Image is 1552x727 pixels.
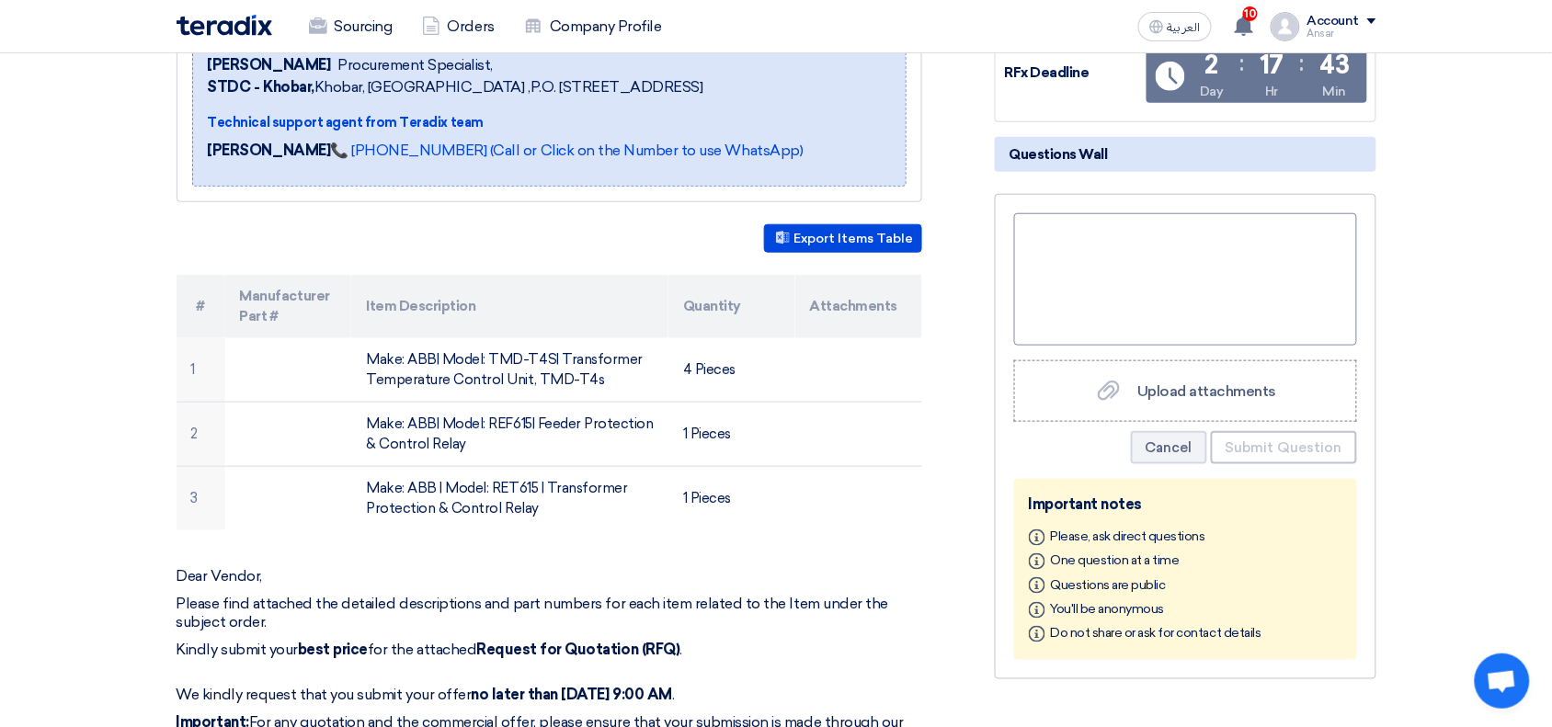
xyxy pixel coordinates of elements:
strong: [PERSON_NAME] [208,142,331,159]
a: Orders [407,6,509,47]
span: Khobar, [GEOGRAPHIC_DATA] ,P.O. [STREET_ADDRESS] [208,76,703,98]
p: Kindly submit your for the attached . [177,641,922,659]
p: Please find attached the detailed descriptions and part numbers for each item related to the Item... [177,595,922,631]
span: Please, ask direct questions [1051,529,1206,545]
td: 1 [177,338,225,403]
div: Open chat [1475,653,1530,709]
div: Account [1307,14,1360,29]
span: You'll be anonymous [1051,602,1165,618]
th: Item Description [351,275,668,338]
span: 10 [1243,6,1258,21]
strong: Request for Quotation (RFQ) [476,641,679,658]
div: RFx Deadline [1005,62,1143,84]
span: Questions Wall [1010,144,1108,165]
div: Ansar [1307,28,1376,39]
div: 2 [1205,52,1219,78]
a: 📞 [PHONE_NUMBER] (Call or Click on the Number to use WhatsApp) [330,142,803,159]
div: 17 [1260,52,1284,78]
img: profile_test.png [1271,12,1300,41]
strong: no later than [DATE] 9:00 AM [471,687,672,704]
button: Export Items Table [764,224,922,253]
span: العربية [1168,21,1201,34]
b: STDC - Khobar, [208,78,314,96]
p: Dear Vendor, [177,567,922,585]
button: Submit Question [1211,431,1357,464]
div: Technical support agent from Teradix team [208,113,804,132]
span: Questions are public [1051,577,1166,593]
p: We kindly request that you submit your offer . [177,668,922,705]
div: : [1300,47,1305,80]
span: Upload attachments [1137,382,1276,400]
td: Make: ABB| Model: TMD-T4S| Transformer Temperature Control Unit, TMD-T4s [351,338,668,403]
th: # [177,275,225,338]
td: 4 Pieces [668,338,795,403]
a: Company Profile [509,6,677,47]
td: 1 Pieces [668,466,795,530]
td: Make: ABB | Model: RET615 | Transformer Protection & Control Relay [351,466,668,530]
div: Min [1323,82,1347,101]
div: : [1239,47,1244,80]
td: 1 Pieces [668,402,795,466]
button: Cancel [1131,431,1207,464]
span: Procurement Specialist, [337,54,493,76]
div: Ask a question here... [1014,213,1357,346]
td: 3 [177,466,225,530]
button: العربية [1138,12,1212,41]
strong: best price [298,641,368,658]
div: 43 [1320,52,1350,78]
span: One question at a time [1051,553,1180,569]
th: Attachments [795,275,922,338]
img: Teradix logo [177,15,272,36]
div: Day [1200,82,1224,101]
span: [PERSON_NAME] [208,54,331,76]
td: Make: ABB| Model: REF615| Feeder Protection & Control Relay [351,402,668,466]
span: Do not share or ask for contact details [1051,626,1261,642]
th: Quantity [668,275,795,338]
div: Important notes [1029,494,1342,516]
th: Manufacturer Part # [225,275,352,338]
div: Hr [1265,82,1278,101]
td: 2 [177,402,225,466]
a: Sourcing [294,6,407,47]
